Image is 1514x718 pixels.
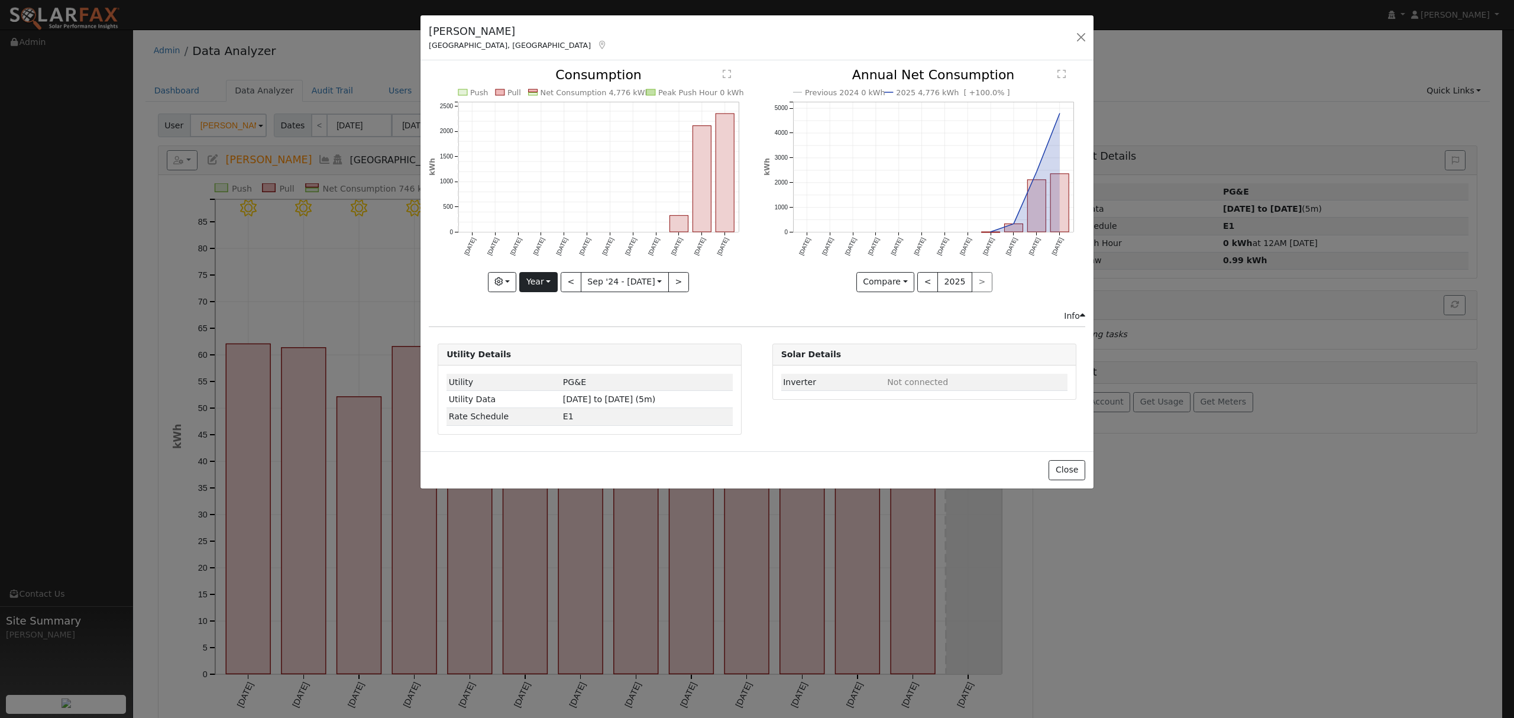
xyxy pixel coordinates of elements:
[447,350,511,359] strong: Utility Details
[443,204,453,211] text: 500
[563,394,655,404] span: [DATE] to [DATE] (5m)
[716,237,730,256] text: [DATE]
[519,272,557,292] button: Year
[866,237,880,256] text: [DATE]
[774,155,788,161] text: 3000
[563,377,586,387] span: ID: 17293551, authorized: 09/17/25
[856,272,915,292] button: Compare
[429,24,607,39] h5: [PERSON_NAME]
[988,230,993,235] circle: onclick=""
[463,237,477,256] text: [DATE]
[578,237,592,256] text: [DATE]
[1050,237,1064,256] text: [DATE]
[774,179,788,186] text: 2000
[440,128,454,135] text: 2000
[561,272,581,292] button: <
[440,153,454,160] text: 1500
[1027,180,1046,232] rect: onclick=""
[693,126,711,232] rect: onclick=""
[507,88,521,97] text: Pull
[852,67,1014,82] text: Annual Net Consumption
[555,67,642,82] text: Consumption
[937,272,972,292] button: 2025
[670,216,688,232] rect: onclick=""
[624,237,638,256] text: [DATE]
[798,237,811,256] text: [DATE]
[1049,460,1085,480] button: Close
[1034,170,1039,174] circle: onclick=""
[1057,111,1062,116] circle: onclick=""
[774,204,788,211] text: 1000
[805,88,885,97] text: Previous 2024 0 kWh
[440,179,454,185] text: 1000
[532,237,546,256] text: [DATE]
[774,130,788,137] text: 4000
[647,237,661,256] text: [DATE]
[447,374,561,391] td: Utility
[1027,237,1041,256] text: [DATE]
[936,237,949,256] text: [DATE]
[917,272,938,292] button: <
[820,237,834,256] text: [DATE]
[658,88,744,97] text: Peak Push Hour 0 kWh
[913,237,926,256] text: [DATE]
[541,88,650,97] text: Net Consumption 4,776 kWh
[896,88,1010,97] text: 2025 4,776 kWh [ +100.0% ]
[774,105,788,112] text: 5000
[428,159,436,176] text: kWh
[563,412,574,421] span: S
[959,237,972,256] text: [DATE]
[887,377,948,387] span: ID: null, authorized: None
[784,229,788,235] text: 0
[670,237,684,256] text: [DATE]
[486,237,500,256] text: [DATE]
[447,391,561,408] td: Utility Data
[440,103,454,109] text: 2500
[447,408,561,425] td: Rate Schedule
[1004,224,1023,232] rect: onclick=""
[597,40,607,50] a: Map
[843,237,857,256] text: [DATE]
[581,272,669,292] button: Sep '24 - [DATE]
[1011,222,1016,227] circle: onclick=""
[429,41,591,50] span: [GEOGRAPHIC_DATA], [GEOGRAPHIC_DATA]
[555,237,569,256] text: [DATE]
[982,237,995,256] text: [DATE]
[470,88,489,97] text: Push
[1057,69,1066,79] text: 
[781,374,885,391] td: Inverter
[889,237,903,256] text: [DATE]
[1064,310,1085,322] div: Info
[601,237,614,256] text: [DATE]
[1050,174,1069,232] rect: onclick=""
[509,237,523,256] text: [DATE]
[1004,237,1018,256] text: [DATE]
[693,237,707,256] text: [DATE]
[450,229,454,235] text: 0
[668,272,689,292] button: >
[716,114,735,232] rect: onclick=""
[781,350,841,359] strong: Solar Details
[981,232,999,233] rect: onclick=""
[723,69,731,79] text: 
[763,159,771,176] text: kWh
